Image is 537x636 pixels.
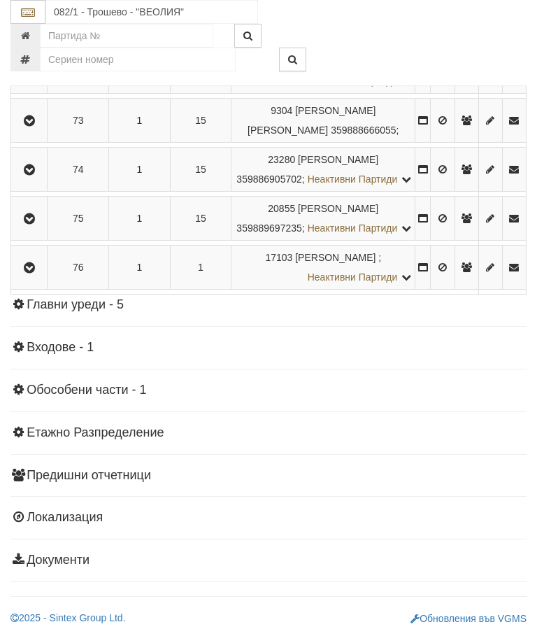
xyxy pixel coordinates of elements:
[10,341,527,355] h4: Входове - 1
[10,553,527,567] h4: Документи
[195,115,206,126] span: 15
[10,426,527,440] h4: Етажно Разпределение
[308,222,398,234] span: Неактивни Партиди
[236,222,301,234] span: 359889697235
[10,612,126,623] a: 2025 - Sintex Group Ltd.
[231,99,415,143] td: ;
[195,164,206,175] span: 15
[265,252,292,263] span: Партида №
[248,105,375,136] span: [PERSON_NAME] [PERSON_NAME]
[308,271,398,283] span: Неактивни Партиди
[298,154,378,165] span: [PERSON_NAME]
[271,105,292,116] span: Партида №
[195,213,206,224] span: 15
[268,154,295,165] span: Партида №
[40,48,236,71] input: Сериен номер
[331,125,396,136] span: 359888666055
[109,246,171,290] td: 1
[48,246,109,290] td: 76
[109,148,171,192] td: 1
[109,99,171,143] td: 1
[48,148,109,192] td: 74
[410,613,527,624] a: Обновления във VGMS
[295,252,375,263] span: [PERSON_NAME]
[48,99,109,143] td: 73
[10,383,527,397] h4: Обособени части - 1
[231,148,415,192] td: ;
[231,246,415,290] td: ;
[48,197,109,241] td: 75
[268,203,295,214] span: Партида №
[308,174,398,185] span: Неактивни Партиди
[10,469,527,483] h4: Предишни отчетници
[10,298,527,312] h4: Главни уреди - 5
[198,262,203,273] span: 1
[298,203,378,214] span: [PERSON_NAME]
[10,511,527,525] h4: Локализация
[40,24,213,48] input: Партида №
[236,174,301,185] span: 359886905702
[231,197,415,241] td: ;
[109,197,171,241] td: 1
